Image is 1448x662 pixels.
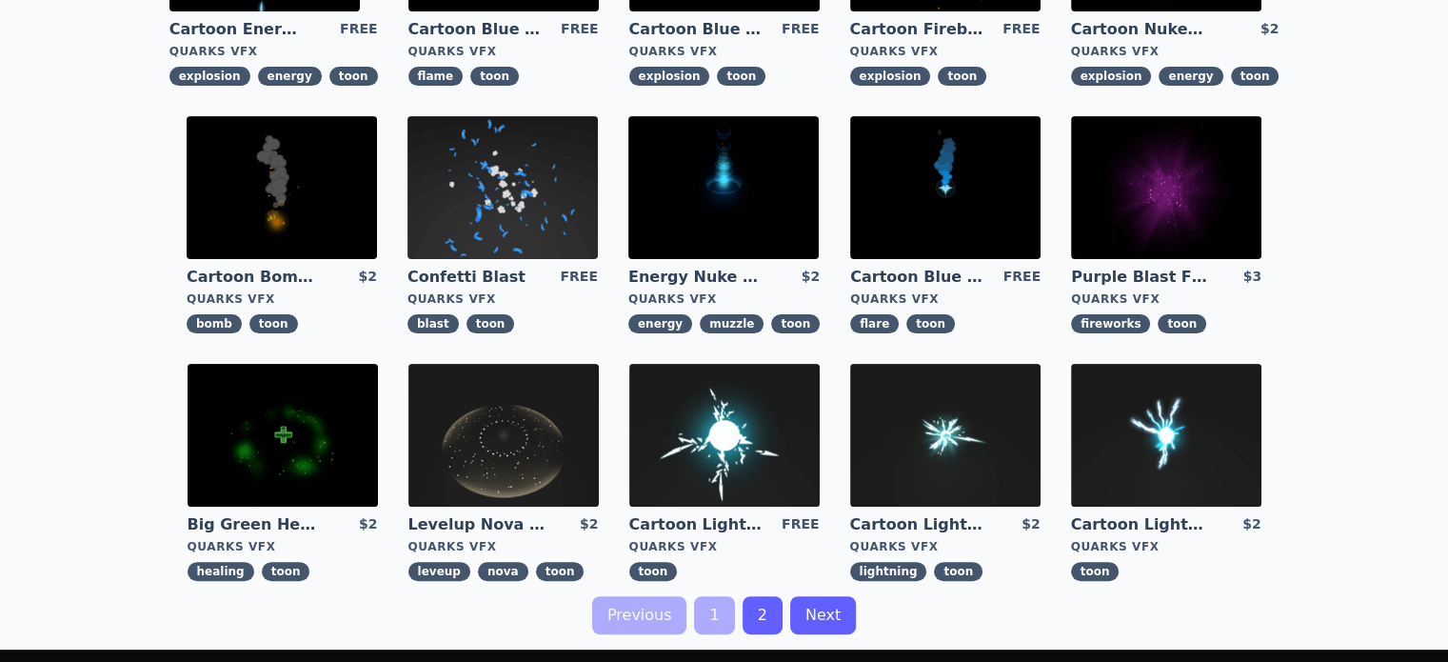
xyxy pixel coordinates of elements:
[629,364,820,507] img: imgAlt
[628,314,692,333] span: energy
[850,514,987,535] a: Cartoon Lightning Ball Explosion
[561,19,598,40] div: FREE
[187,314,242,333] span: bomb
[850,267,987,288] a: Cartoon Blue Flare
[408,364,599,507] img: imgAlt
[478,562,528,581] span: nova
[262,562,310,581] span: toon
[628,116,819,259] img: imgAlt
[359,514,377,535] div: $2
[850,116,1041,259] img: imgAlt
[249,314,298,333] span: toon
[358,267,376,288] div: $2
[850,291,1041,307] div: Quarks VFX
[408,67,464,86] span: flame
[850,67,931,86] span: explosion
[1071,19,1208,40] a: Cartoon Nuke Energy Explosion
[1071,267,1208,288] a: Purple Blast Fireworks
[934,562,982,581] span: toon
[188,364,378,507] img: imgAlt
[407,267,545,288] a: Confetti Blast
[188,514,325,535] a: Big Green Healing Effect
[1260,19,1279,40] div: $2
[790,596,856,634] a: Next
[850,364,1041,507] img: imgAlt
[782,514,819,535] div: FREE
[906,314,955,333] span: toon
[408,562,470,581] span: leveup
[258,67,322,86] span: energy
[1231,67,1279,86] span: toon
[694,596,734,634] a: 1
[1071,562,1120,581] span: toon
[802,267,820,288] div: $2
[771,314,820,333] span: toon
[169,19,307,40] a: Cartoon Energy Explosion
[1071,514,1208,535] a: Cartoon Lightning Ball with Bloom
[407,116,598,259] img: imgAlt
[1159,67,1222,86] span: energy
[1071,291,1261,307] div: Quarks VFX
[1022,514,1040,535] div: $2
[187,116,377,259] img: imgAlt
[629,539,820,554] div: Quarks VFX
[850,44,1041,59] div: Quarks VFX
[329,67,378,86] span: toon
[580,514,598,535] div: $2
[629,67,710,86] span: explosion
[408,539,599,554] div: Quarks VFX
[407,291,598,307] div: Quarks VFX
[850,19,987,40] a: Cartoon Fireball Explosion
[187,291,377,307] div: Quarks VFX
[1071,44,1279,59] div: Quarks VFX
[592,596,687,634] a: Previous
[408,514,545,535] a: Levelup Nova Effect
[187,267,324,288] a: Cartoon Bomb Fuse
[188,539,378,554] div: Quarks VFX
[629,514,766,535] a: Cartoon Lightning Ball
[700,314,764,333] span: muzzle
[782,19,819,40] div: FREE
[407,314,459,333] span: blast
[1242,514,1260,535] div: $2
[188,562,254,581] span: healing
[938,67,986,86] span: toon
[1243,267,1261,288] div: $3
[1003,267,1041,288] div: FREE
[850,314,899,333] span: flare
[1071,116,1261,259] img: imgAlt
[1071,539,1261,554] div: Quarks VFX
[628,291,820,307] div: Quarks VFX
[1158,314,1206,333] span: toon
[629,562,678,581] span: toon
[628,267,765,288] a: Energy Nuke Muzzle Flash
[629,44,820,59] div: Quarks VFX
[1002,19,1040,40] div: FREE
[169,67,250,86] span: explosion
[169,44,378,59] div: Quarks VFX
[1071,364,1261,507] img: imgAlt
[466,314,515,333] span: toon
[850,562,927,581] span: lightning
[717,67,765,86] span: toon
[340,19,377,40] div: FREE
[850,539,1041,554] div: Quarks VFX
[1071,314,1150,333] span: fireworks
[408,44,599,59] div: Quarks VFX
[743,596,783,634] a: 2
[536,562,585,581] span: toon
[408,19,545,40] a: Cartoon Blue Flamethrower
[1071,67,1152,86] span: explosion
[470,67,519,86] span: toon
[629,19,766,40] a: Cartoon Blue Gas Explosion
[560,267,597,288] div: FREE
